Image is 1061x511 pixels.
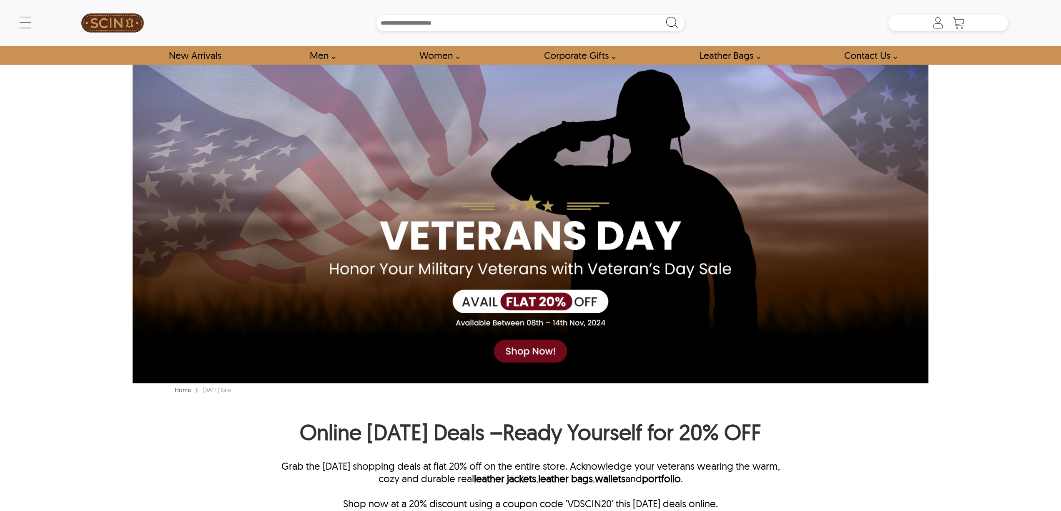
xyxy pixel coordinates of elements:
[53,4,172,42] a: SCIN
[474,472,536,485] a: leather jackets
[690,46,765,65] a: Shop Leather Bags
[195,382,198,397] span: ›
[133,460,928,497] div: Grab the [DATE] shopping deals at flat 20% off on the entire store. Acknowledge your veterans wea...
[534,46,620,65] a: Shop Leather Corporate Gifts
[173,386,193,394] a: Home
[835,46,902,65] a: contact-us
[81,4,144,42] img: SCIN
[201,386,233,394] div: [DATE] Sale
[133,65,928,383] img: Veterans Day Sale
[595,472,625,485] a: wallets
[642,472,681,485] a: portfolio
[1009,459,1061,498] iframe: chat widget
[300,46,340,65] a: shop men's leather jackets
[951,17,967,29] a: Shopping Cart
[410,46,464,65] a: Shop Women Leather Jackets
[538,472,593,485] a: leather bags
[159,46,231,65] a: Shop New Arrivals
[133,418,928,450] h1: Online [DATE] Deals –Ready Yourself for 20% OFF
